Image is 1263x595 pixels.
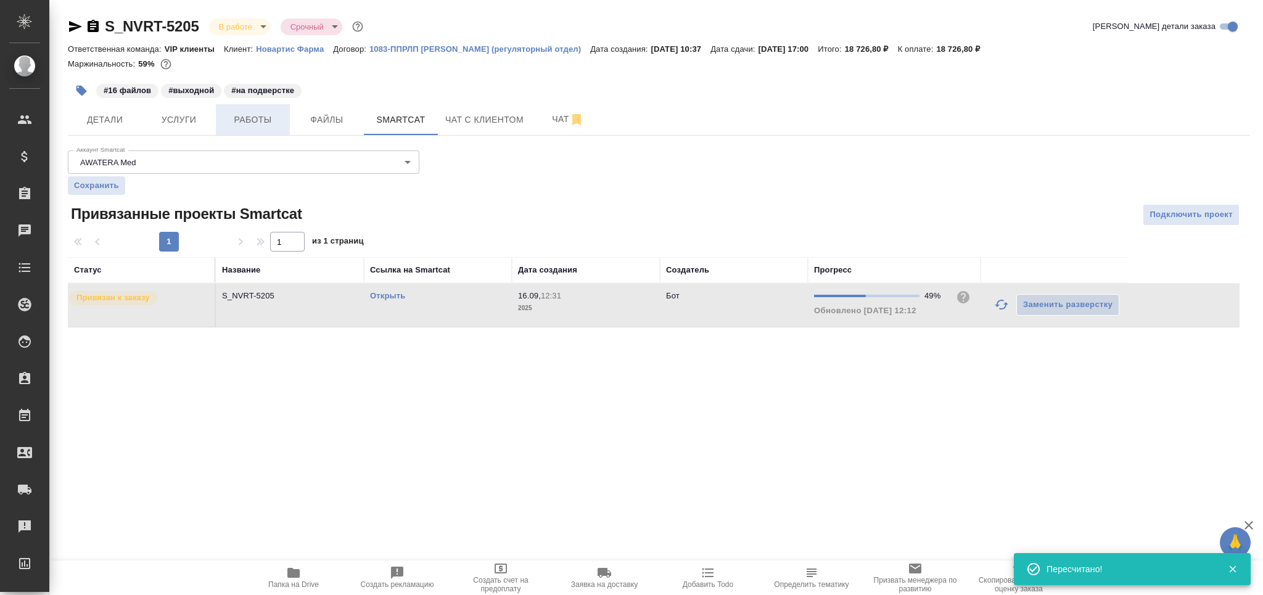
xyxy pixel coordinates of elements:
[818,44,844,54] p: Итого:
[370,264,450,276] div: Ссылка на Smartcat
[538,112,598,127] span: Чат
[231,84,294,97] p: #на подверстке
[590,44,651,54] p: Дата создания:
[138,59,157,68] p: 59%
[68,44,165,54] p: Ответственная команда:
[1225,530,1246,556] span: 🙏
[287,22,327,32] button: Срочный
[518,291,541,300] p: 16.09,
[76,292,150,304] p: Привязан к заказу
[814,264,852,276] div: Прогресс
[370,291,405,300] a: Открыть
[256,44,333,54] p: Новартис Фарма
[569,112,584,127] svg: Отписаться
[149,112,208,128] span: Услуги
[371,112,430,128] span: Smartcat
[105,18,199,35] a: S_NVRT-5205
[1220,527,1251,558] button: 🙏
[651,44,711,54] p: [DATE] 10:37
[95,84,160,95] span: 16 файлов
[1150,208,1233,222] span: Подключить проект
[68,59,138,68] p: Маржинальность:
[222,264,260,276] div: Название
[666,264,709,276] div: Создатель
[1093,20,1216,33] span: [PERSON_NAME] детали заказа
[369,44,590,54] p: 1083-ППРЛП [PERSON_NAME] (регуляторный отдел)
[445,112,524,128] span: Чат с клиентом
[74,264,102,276] div: Статус
[224,44,256,54] p: Клиент:
[312,234,364,252] span: из 1 страниц
[168,84,214,97] p: #выходной
[68,19,83,34] button: Скопировать ссылку для ЯМессенджера
[1047,563,1209,575] div: Пересчитано!
[68,176,125,195] button: Сохранить
[68,204,302,224] span: Привязанные проекты Smartcat
[74,179,119,192] span: Сохранить
[209,18,271,35] div: В работе
[158,56,174,72] button: 6455.40 RUB;
[898,44,937,54] p: К оплате:
[223,84,303,95] span: на подверстке
[223,112,282,128] span: Работы
[350,18,366,35] button: Доп статусы указывают на важность/срочность заказа
[215,22,256,32] button: В работе
[297,112,356,128] span: Файлы
[104,84,151,97] p: #16 файлов
[924,290,946,302] div: 49%
[541,291,561,300] p: 12:31
[333,44,369,54] p: Договор:
[1220,564,1245,575] button: Закрыть
[1143,204,1240,226] button: Подключить проект
[518,302,654,314] p: 2025
[518,264,577,276] div: Дата создания
[281,18,342,35] div: В работе
[936,44,989,54] p: 18 726,80 ₽
[75,112,134,128] span: Детали
[1016,294,1119,316] button: Заменить разверстку
[68,77,95,104] button: Добавить тэг
[68,150,419,174] div: AWATERA Med
[369,43,590,54] a: 1083-ППРЛП [PERSON_NAME] (регуляторный отдел)
[76,157,140,168] button: AWATERA Med
[710,44,758,54] p: Дата сдачи:
[160,84,223,95] span: выходной
[222,290,358,302] p: S_NVRT-5205
[814,306,916,315] span: Обновлено [DATE] 12:12
[1023,298,1113,312] span: Заменить разверстку
[256,43,333,54] a: Новартис Фарма
[165,44,224,54] p: VIP клиенты
[845,44,898,54] p: 18 726,80 ₽
[987,290,1016,319] button: Обновить прогресс
[86,19,101,34] button: Скопировать ссылку
[666,291,680,300] p: Бот
[759,44,818,54] p: [DATE] 17:00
